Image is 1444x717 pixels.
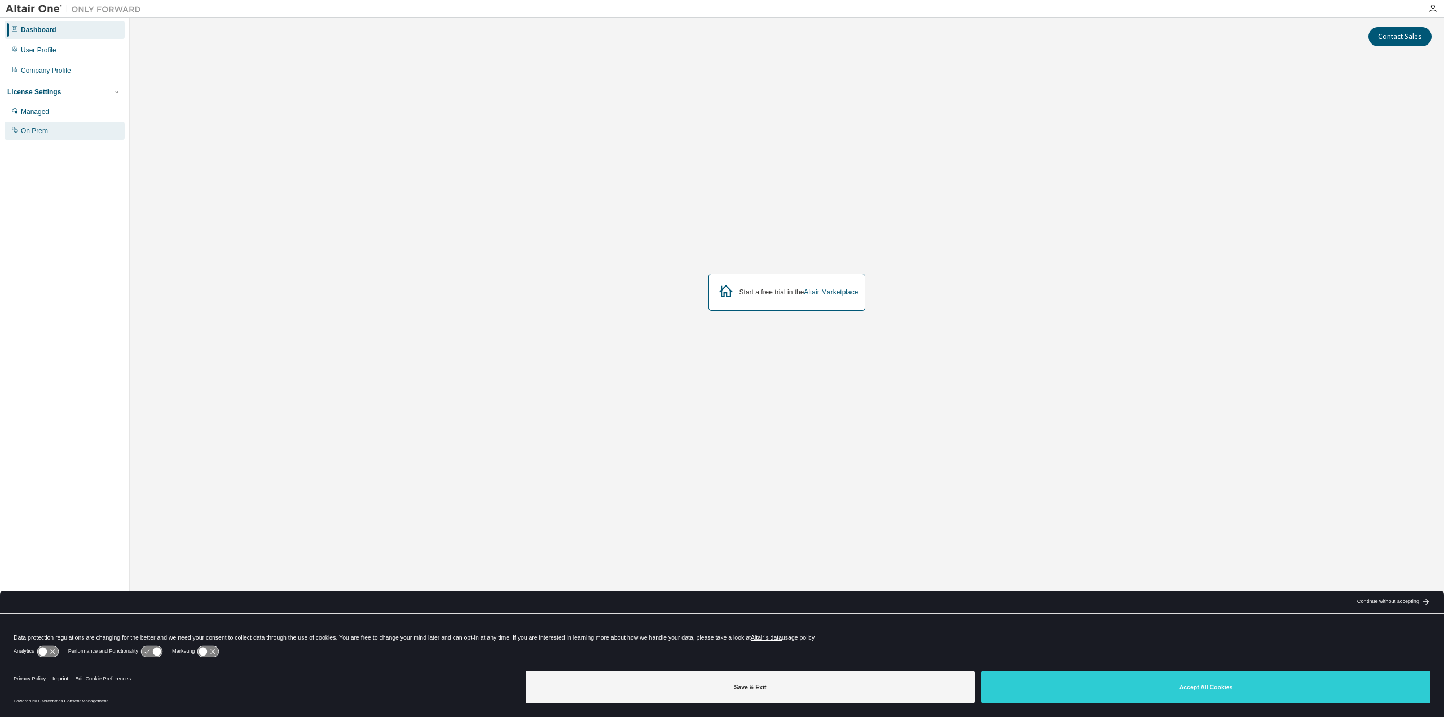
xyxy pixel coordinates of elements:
div: On Prem [21,126,48,135]
img: Altair One [6,3,147,15]
div: Start a free trial in the [739,288,859,297]
a: Altair Marketplace [804,288,858,296]
div: Dashboard [21,25,56,34]
div: User Profile [21,46,56,55]
button: Contact Sales [1368,27,1432,46]
div: License Settings [7,87,61,96]
div: Managed [21,107,49,116]
div: Company Profile [21,66,71,75]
